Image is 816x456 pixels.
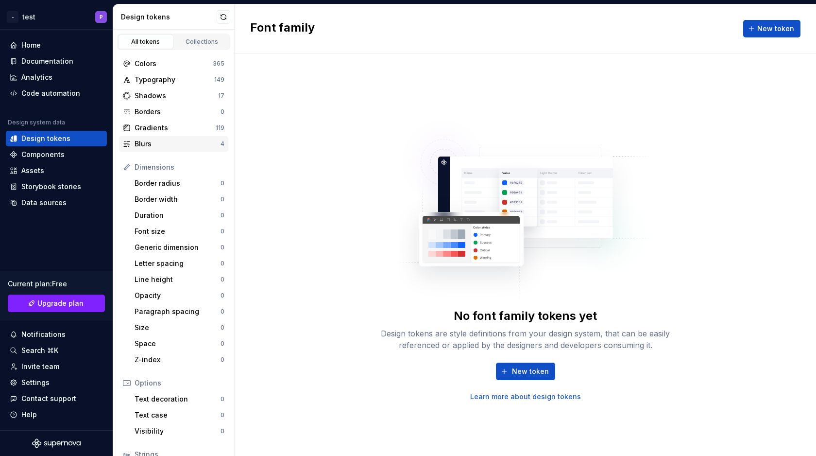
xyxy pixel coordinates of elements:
div: Visibility [135,426,221,436]
div: Duration [135,210,221,220]
div: Options [135,378,224,388]
div: Borders [135,107,221,117]
div: 0 [221,211,224,219]
div: Dimensions [135,162,224,172]
div: Design tokens [121,12,217,22]
div: Blurs [135,139,221,149]
div: Text decoration [135,394,221,404]
div: 0 [221,411,224,419]
span: New token [757,24,794,34]
div: 0 [221,228,224,235]
a: Line height0 [131,272,228,287]
div: No font family tokens yet [454,308,597,324]
a: Colors365 [119,56,228,71]
h2: Font family [250,20,315,37]
button: Notifications [6,327,107,342]
a: Learn more about design tokens [470,392,581,402]
a: Space0 [131,336,228,351]
a: Visibility0 [131,423,228,439]
a: Documentation [6,53,107,69]
a: Typography149 [119,72,228,88]
a: Settings [6,375,107,390]
button: New token [496,363,555,380]
a: Letter spacing0 [131,256,228,271]
div: Documentation [21,56,73,66]
div: 0 [221,292,224,299]
div: Font size [135,227,221,236]
div: Current plan : Free [8,279,105,289]
a: Assets [6,163,107,178]
button: Help [6,407,107,422]
a: Home [6,37,107,53]
a: Z-index0 [131,352,228,368]
a: Duration0 [131,208,228,223]
div: Code automation [21,88,80,98]
button: Contact support [6,391,107,406]
div: 17 [218,92,224,100]
div: Collections [178,38,226,46]
a: Storybook stories [6,179,107,194]
a: Gradients119 [119,120,228,136]
div: 0 [221,340,224,348]
div: Home [21,40,41,50]
a: Paragraph spacing0 [131,304,228,319]
div: Colors [135,59,213,69]
div: Typography [135,75,214,85]
button: Search ⌘K [6,343,107,358]
div: 0 [221,308,224,316]
div: P [100,13,103,21]
div: 0 [221,108,224,116]
div: Contact support [21,394,76,403]
button: New token [743,20,800,37]
a: Text decoration0 [131,391,228,407]
div: 0 [221,260,224,267]
div: Space [135,339,221,349]
div: Z-index [135,355,221,365]
div: 0 [221,179,224,187]
a: Borders0 [119,104,228,120]
div: Text case [135,410,221,420]
a: Size0 [131,320,228,335]
span: Upgrade plan [37,298,84,308]
div: Opacity [135,291,221,300]
div: test [22,12,35,22]
div: Letter spacing [135,259,221,268]
div: Invite team [21,362,59,371]
div: 149 [214,76,224,84]
div: Border radius [135,178,221,188]
a: Opacity0 [131,288,228,303]
div: Data sources [21,198,67,208]
div: 0 [221,276,224,283]
div: Help [21,410,37,420]
a: Blurs4 [119,136,228,152]
div: - [7,11,18,23]
a: Data sources [6,195,107,210]
div: Gradients [135,123,216,133]
div: Paragraph spacing [135,307,221,316]
div: Components [21,150,65,159]
a: Font size0 [131,224,228,239]
div: All tokens [121,38,170,46]
div: Settings [21,378,50,387]
div: 0 [221,195,224,203]
div: Design tokens are style definitions from your design system, that can be easily referenced or app... [370,328,681,351]
a: Text case0 [131,407,228,423]
div: 0 [221,395,224,403]
span: New token [512,367,549,376]
div: 119 [216,124,224,132]
a: Components [6,147,107,162]
div: Design system data [8,119,65,126]
div: 365 [213,60,224,68]
a: Upgrade plan [8,295,105,312]
div: Size [135,323,221,333]
div: Border width [135,194,221,204]
div: Analytics [21,72,52,82]
div: 4 [221,140,224,148]
div: 0 [221,244,224,251]
div: 0 [221,427,224,435]
a: Design tokens [6,131,107,146]
div: Design tokens [21,134,70,143]
button: -testP [2,6,111,27]
svg: Supernova Logo [32,438,81,448]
